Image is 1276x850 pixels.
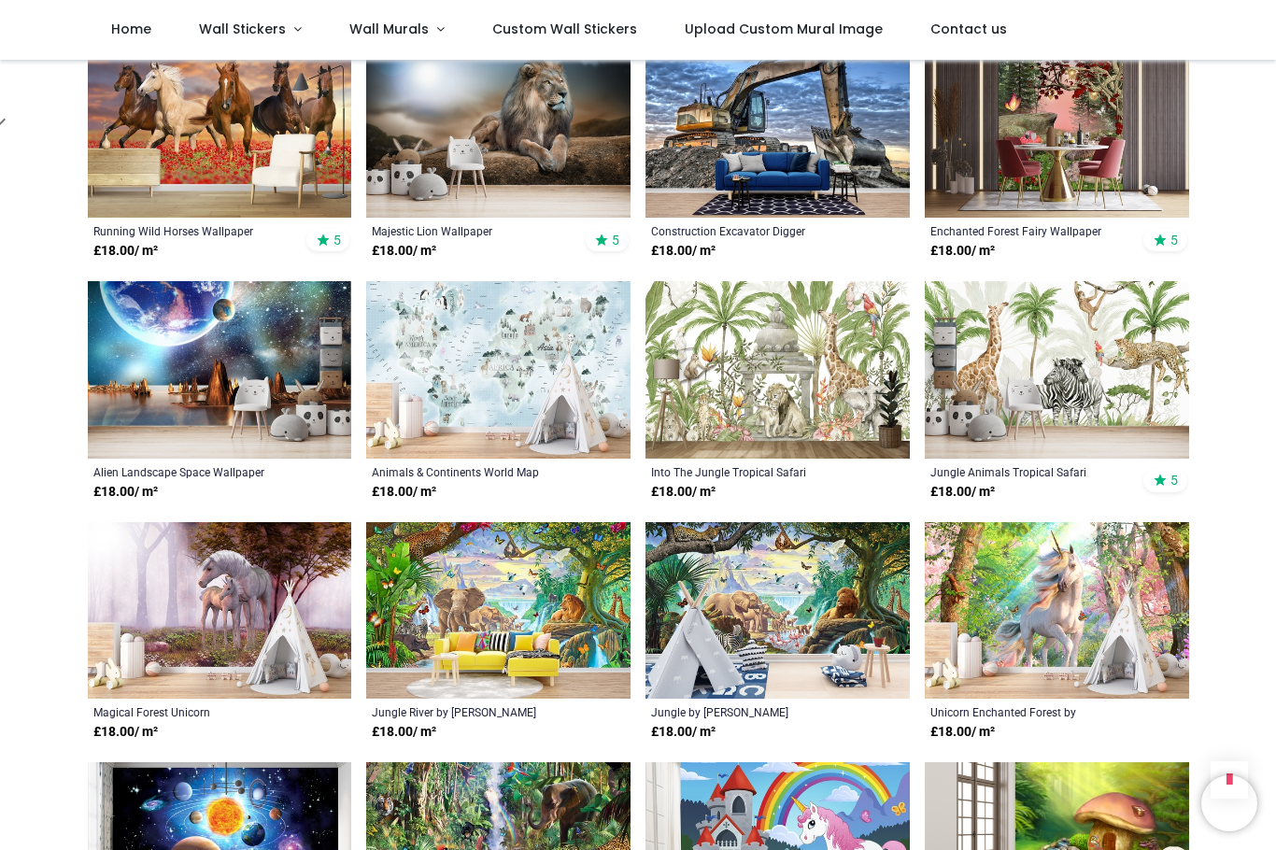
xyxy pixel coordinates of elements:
[925,281,1189,458] img: Jungle Animals Tropical Safari Wall Mural
[930,464,1133,479] a: Jungle Animals Tropical Safari
[651,723,716,742] strong: £ 18.00 / m²
[333,232,341,248] span: 5
[1201,775,1257,831] iframe: Brevo live chat
[930,20,1007,38] span: Contact us
[111,20,151,38] span: Home
[93,242,158,261] strong: £ 18.00 / m²
[88,41,352,218] img: Running Wild Horses Wall Mural Wallpaper
[930,223,1133,238] a: Enchanted Forest Fairy Wallpaper
[93,704,296,719] a: Magical Forest Unicorn
[925,41,1189,218] img: Enchanted Forest Fairy Wall Mural Wallpaper
[93,223,296,238] a: Running Wild Horses Wallpaper
[930,704,1133,719] a: Unicorn Enchanted Forest by [PERSON_NAME]
[1170,232,1178,248] span: 5
[372,483,436,502] strong: £ 18.00 / m²
[612,232,619,248] span: 5
[651,223,854,238] a: Construction Excavator Digger Wallpaper
[492,20,637,38] span: Custom Wall Stickers
[930,723,995,742] strong: £ 18.00 / m²
[93,464,296,479] a: Alien Landscape Space Wallpaper
[930,483,995,502] strong: £ 18.00 / m²
[645,281,910,458] img: Into The Jungle Tropical Safari Wall Mural
[925,522,1189,699] img: Unicorn Enchanted Forest Wall Mural by David Penfound
[685,20,883,38] span: Upload Custom Mural Image
[372,223,574,238] a: Majestic Lion Wallpaper
[366,281,631,458] img: Animals & Continents World Map Childrens Nursery Wall Mural Wallpaper
[645,522,910,699] img: Jungle Wall Mural by Steve Crisp
[645,41,910,218] img: Construction Excavator Digger Wall Mural Wallpaper
[651,242,716,261] strong: £ 18.00 / m²
[372,464,574,479] a: Animals & Continents World Map Childrens Nursery Wallpaper
[372,242,436,261] strong: £ 18.00 / m²
[372,723,436,742] strong: £ 18.00 / m²
[349,20,429,38] span: Wall Murals
[199,20,286,38] span: Wall Stickers
[651,464,854,479] a: Into The Jungle Tropical Safari
[930,242,995,261] strong: £ 18.00 / m²
[93,723,158,742] strong: £ 18.00 / m²
[366,522,631,699] img: Jungle River Wall Mural by Steve Crisp
[1170,472,1178,489] span: 5
[651,704,854,719] a: Jungle by [PERSON_NAME]
[93,483,158,502] strong: £ 18.00 / m²
[366,41,631,218] img: Majestic Lion Wall Mural Wallpaper
[372,704,574,719] a: Jungle River by [PERSON_NAME]
[651,483,716,502] strong: £ 18.00 / m²
[88,281,352,458] img: Alien Landscape Space Wall Mural Wallpaper
[88,522,352,699] img: Magical Forest Unicorn Wall Mural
